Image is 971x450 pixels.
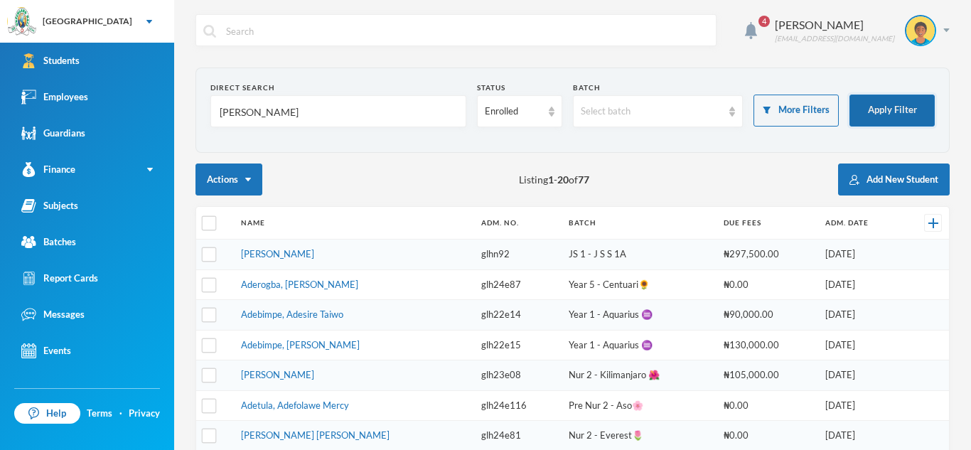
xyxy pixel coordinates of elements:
[21,198,78,213] div: Subjects
[21,235,76,250] div: Batches
[43,15,132,28] div: [GEOGRAPHIC_DATA]
[562,390,717,421] td: Pre Nur 2 - Aso🌸
[717,360,818,391] td: ₦105,000.00
[758,16,770,27] span: 4
[474,330,562,360] td: glh22e15
[474,207,562,240] th: Adm. No.
[562,330,717,360] td: Year 1 - Aquarius ♒️
[562,240,717,270] td: JS 1 - J S S 1A
[562,269,717,300] td: Year 5 - Centuari🌻
[241,429,390,441] a: [PERSON_NAME] [PERSON_NAME]
[474,300,562,331] td: glh22e14
[241,248,314,259] a: [PERSON_NAME]
[21,343,71,358] div: Events
[241,369,314,380] a: [PERSON_NAME]
[474,240,562,270] td: glhn92
[241,400,349,411] a: Adetula, Adefolawe Mercy
[906,16,935,45] img: STUDENT
[234,207,475,240] th: Name
[562,207,717,240] th: Batch
[210,82,466,93] div: Direct Search
[21,307,85,322] div: Messages
[562,300,717,331] td: Year 1 - Aquarius ♒️
[119,407,122,421] div: ·
[21,90,88,105] div: Employees
[21,162,75,177] div: Finance
[8,8,36,36] img: logo
[818,360,902,391] td: [DATE]
[241,279,358,290] a: Aderogba, [PERSON_NAME]
[474,390,562,421] td: glh24e116
[717,330,818,360] td: ₦130,000.00
[818,390,902,421] td: [DATE]
[129,407,160,421] a: Privacy
[87,407,112,421] a: Terms
[195,164,262,195] button: Actions
[477,82,562,93] div: Status
[928,218,938,228] img: +
[581,105,723,119] div: Select batch
[838,164,950,195] button: Add New Student
[218,96,458,128] input: Name, Admin No, Phone number, Email Address
[818,330,902,360] td: [DATE]
[818,240,902,270] td: [DATE]
[21,126,85,141] div: Guardians
[775,16,894,33] div: [PERSON_NAME]
[775,33,894,44] div: [EMAIL_ADDRESS][DOMAIN_NAME]
[474,269,562,300] td: glh24e87
[717,240,818,270] td: ₦297,500.00
[21,271,98,286] div: Report Cards
[14,403,80,424] a: Help
[849,95,935,127] button: Apply Filter
[225,15,709,47] input: Search
[818,269,902,300] td: [DATE]
[573,82,744,93] div: Batch
[241,309,343,320] a: Adebimpe, Adesire Taiwo
[474,360,562,391] td: glh23e08
[519,172,589,187] span: Listing - of
[717,207,818,240] th: Due Fees
[562,360,717,391] td: Nur 2 - Kilimanjaro 🌺
[548,173,554,186] b: 1
[818,207,902,240] th: Adm. Date
[578,173,589,186] b: 77
[753,95,839,127] button: More Filters
[717,390,818,421] td: ₦0.00
[818,300,902,331] td: [DATE]
[485,105,542,119] div: Enrolled
[21,53,80,68] div: Students
[717,300,818,331] td: ₦90,000.00
[241,339,360,350] a: Adebimpe, [PERSON_NAME]
[557,173,569,186] b: 20
[717,269,818,300] td: ₦0.00
[203,25,216,38] img: search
